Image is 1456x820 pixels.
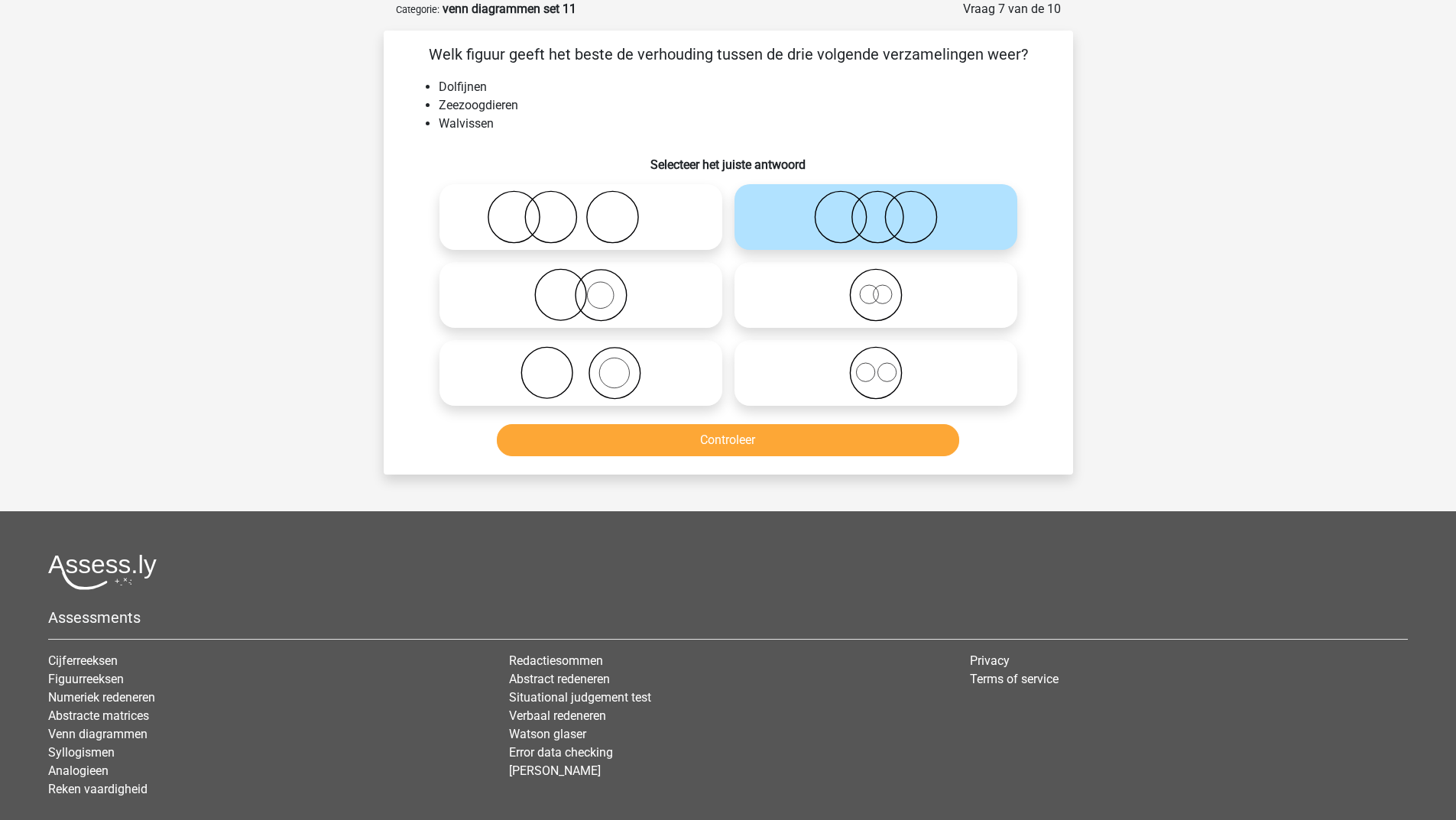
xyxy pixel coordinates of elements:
[48,608,1408,627] h5: Assessments
[408,43,1049,66] p: Welk figuur geeft het beste de verhouding tussen de drie volgende verzamelingen weer?
[48,672,124,686] a: Figuurreeksen
[48,745,115,760] a: Syllogismen
[48,554,157,590] img: Assessly logo
[509,672,610,686] a: Abstract redeneren
[439,115,1049,133] li: Walvissen
[439,96,1049,115] li: Zeezoogdieren
[509,708,606,723] a: Verbaal redeneren
[48,782,148,796] a: Reken vaardigheid
[48,763,109,778] a: Analogieen
[970,672,1059,686] a: Terms of service
[48,708,149,723] a: Abstracte matrices
[48,653,118,668] a: Cijferreeksen
[509,745,613,760] a: Error data checking
[408,145,1049,172] h6: Selecteer het juiste antwoord
[48,690,155,705] a: Numeriek redeneren
[443,2,576,16] strong: venn diagrammen set 11
[509,690,651,705] a: Situational judgement test
[509,727,586,741] a: Watson glaser
[396,4,439,15] small: Categorie:
[439,78,1049,96] li: Dolfijnen
[970,653,1010,668] a: Privacy
[509,763,601,778] a: [PERSON_NAME]
[48,727,148,741] a: Venn diagrammen
[497,424,959,456] button: Controleer
[509,653,603,668] a: Redactiesommen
